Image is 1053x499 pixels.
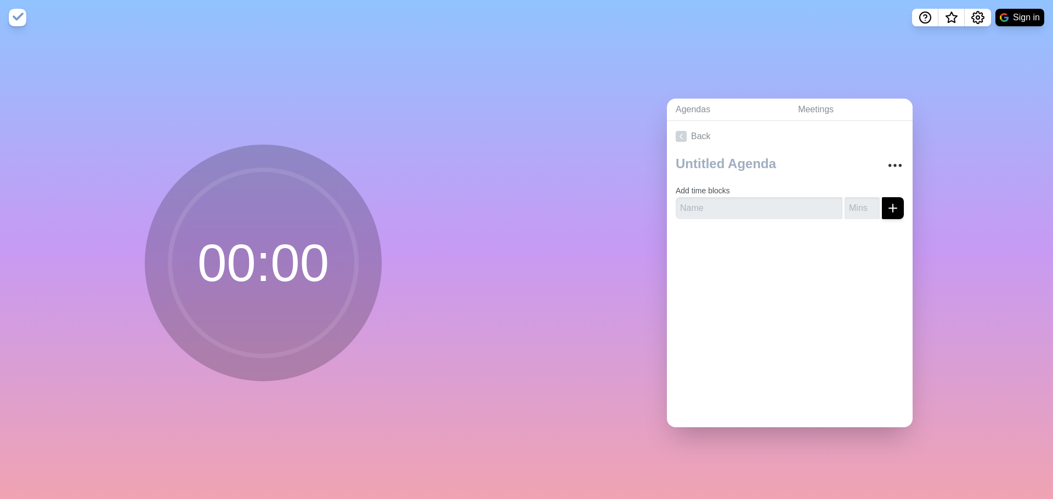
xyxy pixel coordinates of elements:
[995,9,1044,26] button: Sign in
[789,99,913,121] a: Meetings
[676,197,842,219] input: Name
[938,9,965,26] button: What’s new
[912,9,938,26] button: Help
[884,154,906,176] button: More
[845,197,880,219] input: Mins
[676,186,730,195] label: Add time blocks
[9,9,26,26] img: timeblocks logo
[1000,13,1009,22] img: google logo
[667,121,913,152] a: Back
[965,9,991,26] button: Settings
[667,99,789,121] a: Agendas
